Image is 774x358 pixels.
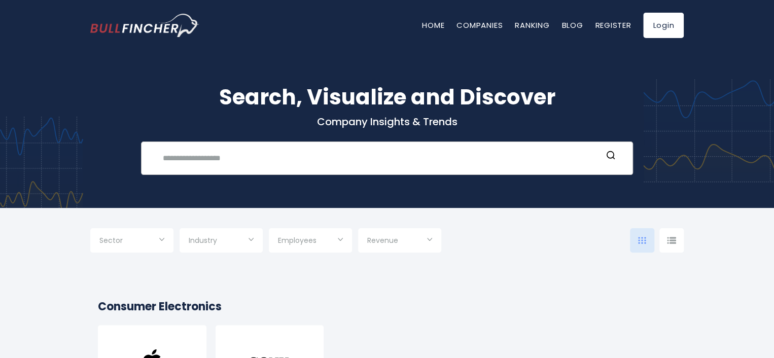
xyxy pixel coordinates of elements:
[90,14,199,37] img: bullfincher logo
[367,236,398,245] span: Revenue
[189,236,217,245] span: Industry
[422,20,444,30] a: Home
[99,232,164,250] input: Selection
[604,150,617,163] button: Search
[90,14,199,37] a: Go to homepage
[90,81,684,113] h1: Search, Visualize and Discover
[367,232,432,250] input: Selection
[456,20,503,30] a: Companies
[98,298,676,315] h2: Consumer Electronics
[643,13,684,38] a: Login
[595,20,631,30] a: Register
[638,237,646,244] img: icon-comp-grid.svg
[278,232,343,250] input: Selection
[561,20,583,30] a: Blog
[667,237,676,244] img: icon-comp-list-view.svg
[99,236,123,245] span: Sector
[90,115,684,128] p: Company Insights & Trends
[515,20,549,30] a: Ranking
[278,236,316,245] span: Employees
[189,232,254,250] input: Selection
